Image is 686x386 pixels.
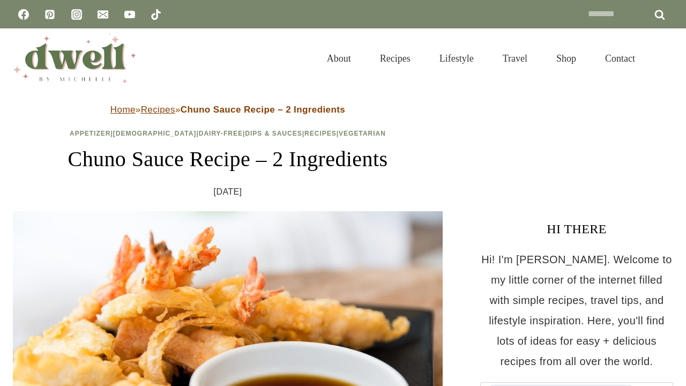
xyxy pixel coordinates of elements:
[366,40,425,77] a: Recipes
[304,130,337,137] a: Recipes
[13,143,443,175] h1: Chuno Sauce Recipe – 2 Ingredients
[591,40,650,77] a: Contact
[480,249,673,372] p: Hi! I'm [PERSON_NAME]. Welcome to my little corner of the internet filled with simple recipes, tr...
[110,105,136,115] a: Home
[70,130,386,137] span: | | | | |
[480,219,673,239] h3: HI THERE
[214,184,242,200] time: [DATE]
[542,40,591,77] a: Shop
[113,130,197,137] a: [DEMOGRAPHIC_DATA]
[425,40,488,77] a: Lifestyle
[312,40,650,77] nav: Primary Navigation
[141,105,175,115] a: Recipes
[13,4,34,25] a: Facebook
[181,105,345,115] strong: Chuno Sauce Recipe – 2 Ingredients
[92,4,114,25] a: Email
[312,40,366,77] a: About
[339,130,386,137] a: Vegetarian
[70,130,110,137] a: Appetizer
[66,4,87,25] a: Instagram
[39,4,61,25] a: Pinterest
[655,49,673,68] button: View Search Form
[110,105,345,115] span: » »
[13,34,136,83] img: DWELL by michelle
[119,4,140,25] a: YouTube
[199,130,243,137] a: Dairy-Free
[488,40,542,77] a: Travel
[145,4,167,25] a: TikTok
[245,130,302,137] a: Dips & Sauces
